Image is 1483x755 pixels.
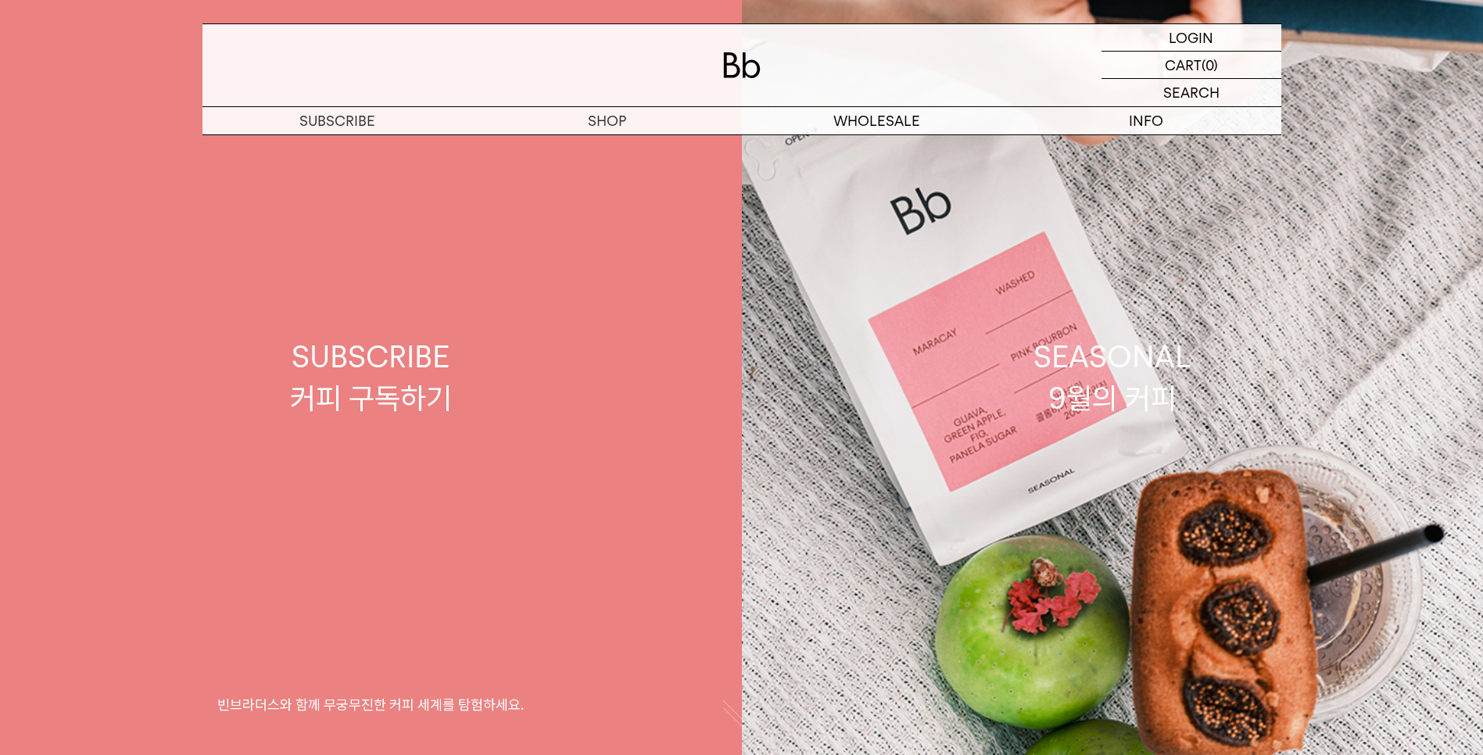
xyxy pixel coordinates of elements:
[1102,52,1281,79] a: CART (0)
[1165,52,1202,78] p: CART
[742,107,1012,134] p: WHOLESALE
[472,107,742,134] a: SHOP
[1163,79,1220,106] p: SEARCH
[1202,52,1218,78] p: (0)
[202,107,472,134] a: SUBSCRIBE
[1033,336,1191,419] div: SEASONAL 9월의 커피
[723,52,761,78] img: 로고
[1012,107,1281,134] p: INFO
[1169,24,1213,51] p: LOGIN
[1102,24,1281,52] a: LOGIN
[290,336,452,419] div: SUBSCRIBE 커피 구독하기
